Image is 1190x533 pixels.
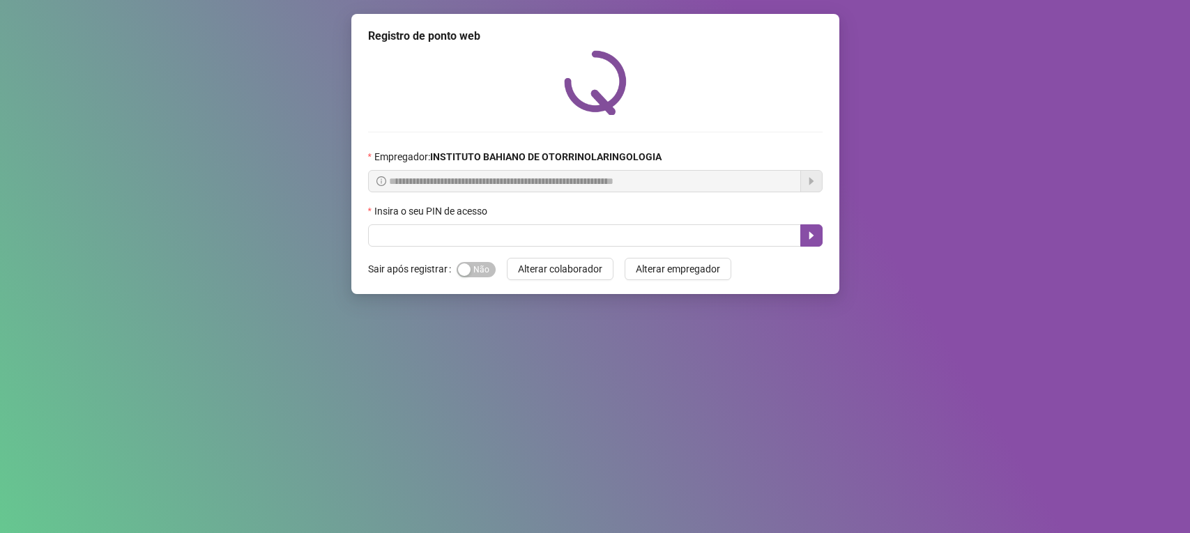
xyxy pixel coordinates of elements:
span: Empregador : [374,149,662,164]
img: QRPoint [564,50,627,115]
button: Alterar empregador [625,258,731,280]
span: caret-right [806,230,817,241]
span: Alterar empregador [636,261,720,277]
strong: INSTITUTO BAHIANO DE OTORRINOLARINGOLOGIA [430,151,662,162]
label: Sair após registrar [368,258,457,280]
div: Registro de ponto web [368,28,823,45]
button: Alterar colaborador [507,258,613,280]
span: Alterar colaborador [518,261,602,277]
label: Insira o seu PIN de acesso [368,203,496,219]
span: info-circle [376,176,386,186]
